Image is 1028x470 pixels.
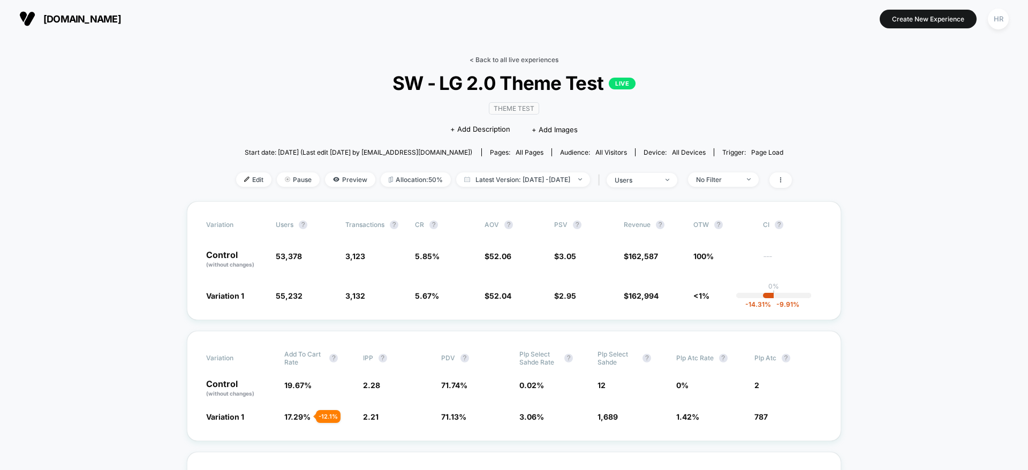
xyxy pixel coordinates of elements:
[564,354,573,362] button: ?
[624,291,659,300] span: $
[559,291,576,300] span: 2.95
[206,380,274,398] p: Control
[381,172,451,187] span: Allocation: 50%
[745,300,771,308] span: -14.31 %
[329,354,338,362] button: ?
[285,177,290,182] img: end
[441,354,455,362] span: PDV
[880,10,977,28] button: Create New Experience
[747,178,751,180] img: end
[206,412,244,421] span: Variation 1
[696,176,739,184] div: No Filter
[415,291,439,300] span: 5.67 %
[460,354,469,362] button: ?
[450,124,510,135] span: + Add Description
[264,72,764,94] span: SW - LG 2.0 Theme Test
[236,172,271,187] span: Edit
[464,177,470,182] img: calendar
[763,221,822,229] span: CI
[988,9,1009,29] div: HR
[276,291,303,300] span: 55,232
[754,354,776,362] span: Plp Atc
[43,13,121,25] span: [DOMAIN_NAME]
[693,291,709,300] span: <1%
[284,412,311,421] span: 17.29 %
[244,177,250,182] img: edit
[489,252,511,261] span: 52.06
[284,381,312,390] span: 19.67 %
[277,172,320,187] span: Pause
[782,354,790,362] button: ?
[363,412,379,421] span: 2.21
[676,412,699,421] span: 1.42 %
[629,291,659,300] span: 162,994
[554,291,576,300] span: $
[206,390,254,397] span: (without changes)
[345,291,365,300] span: 3,132
[245,148,472,156] span: Start date: [DATE] (Last edit [DATE] by [EMAIL_ADDRESS][DOMAIN_NAME])
[773,290,775,298] p: |
[206,251,265,269] p: Control
[299,221,307,229] button: ?
[532,125,578,134] span: + Add Images
[316,410,341,423] div: - 12.1 %
[635,148,714,156] span: Device:
[516,148,543,156] span: all pages
[714,221,723,229] button: ?
[206,221,265,229] span: Variation
[415,221,424,229] span: CR
[441,381,467,390] span: 71.74 %
[598,350,637,366] span: Plp Select Sahde
[629,252,658,261] span: 162,587
[771,300,799,308] span: -9.91 %
[693,221,752,229] span: OTW
[276,252,302,261] span: 53,378
[615,176,657,184] div: users
[519,350,559,366] span: Plp Select Sahde Rate
[595,148,627,156] span: All Visitors
[206,291,244,300] span: Variation 1
[470,56,558,64] a: < Back to all live experiences
[722,148,783,156] div: Trigger:
[656,221,664,229] button: ?
[554,252,576,261] span: $
[609,78,636,89] p: LIVE
[751,148,783,156] span: Page Load
[345,221,384,229] span: Transactions
[415,252,440,261] span: 5.85 %
[754,412,768,421] span: 787
[559,252,576,261] span: 3.05
[693,252,714,261] span: 100%
[325,172,375,187] span: Preview
[554,221,568,229] span: PSV
[768,282,779,290] p: 0%
[775,221,783,229] button: ?
[489,291,511,300] span: 52.04
[389,177,393,183] img: rebalance
[666,179,669,181] img: end
[489,102,539,115] span: Theme Test
[19,11,35,27] img: Visually logo
[429,221,438,229] button: ?
[598,412,618,421] span: 1,689
[676,381,689,390] span: 0 %
[485,252,511,261] span: $
[363,354,373,362] span: IPP
[16,10,124,27] button: [DOMAIN_NAME]
[598,381,606,390] span: 12
[519,381,544,390] span: 0.02 %
[485,291,511,300] span: $
[985,8,1012,30] button: HR
[206,261,254,268] span: (without changes)
[345,252,365,261] span: 3,123
[363,381,380,390] span: 2.28
[624,221,651,229] span: Revenue
[560,148,627,156] div: Audience:
[624,252,658,261] span: $
[672,148,706,156] span: all devices
[719,354,728,362] button: ?
[578,178,582,180] img: end
[379,354,387,362] button: ?
[642,354,651,362] button: ?
[519,412,544,421] span: 3.06 %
